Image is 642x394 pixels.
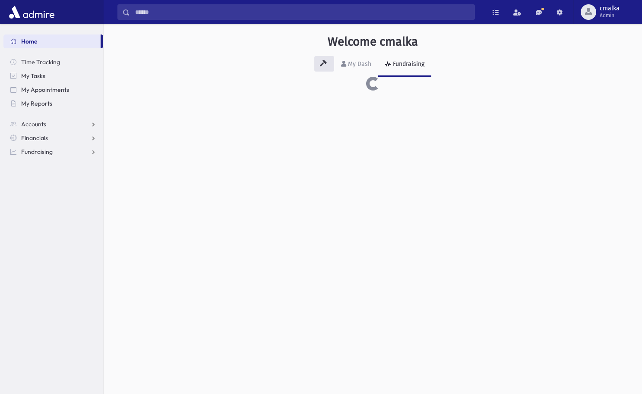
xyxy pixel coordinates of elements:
[21,100,52,107] span: My Reports
[21,38,38,45] span: Home
[7,3,57,21] img: AdmirePro
[21,58,60,66] span: Time Tracking
[130,4,474,20] input: Search
[378,53,431,77] a: Fundraising
[21,86,69,94] span: My Appointments
[328,34,418,49] h3: Welcome cmalka
[600,12,620,19] span: Admin
[3,55,103,69] a: Time Tracking
[3,131,103,145] a: Financials
[21,134,48,142] span: Financials
[3,69,103,83] a: My Tasks
[391,60,424,68] div: Fundraising
[346,60,371,68] div: My Dash
[600,5,620,12] span: cmalka
[3,117,103,131] a: Accounts
[334,53,378,77] a: My Dash
[3,97,103,110] a: My Reports
[3,83,103,97] a: My Appointments
[21,120,46,128] span: Accounts
[3,34,101,48] a: Home
[21,72,45,80] span: My Tasks
[3,145,103,159] a: Fundraising
[21,148,53,156] span: Fundraising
